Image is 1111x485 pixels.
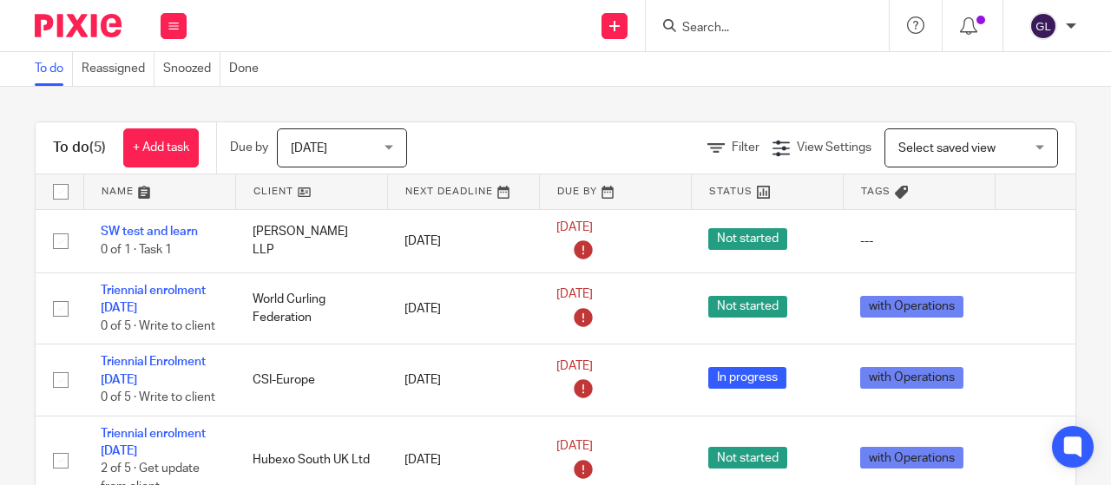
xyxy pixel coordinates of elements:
a: SW test and learn [101,226,198,238]
span: Filter [732,141,759,154]
p: Due by [230,139,268,156]
a: Triennial enrolment [DATE] [101,428,206,457]
input: Search [680,21,837,36]
span: Not started [708,296,787,318]
a: Reassigned [82,52,154,86]
div: --- [860,233,977,250]
span: [DATE] [556,221,593,233]
span: [DATE] [556,440,593,452]
a: Done [229,52,267,86]
span: 0 of 5 · Write to client [101,320,215,332]
span: (5) [89,141,106,154]
td: [DATE] [387,273,539,344]
td: [DATE] [387,209,539,273]
a: + Add task [123,128,199,167]
span: Not started [708,447,787,469]
span: with Operations [860,447,963,469]
td: CSI-Europe [235,344,387,416]
span: View Settings [797,141,871,154]
td: [PERSON_NAME] LLP [235,209,387,273]
a: Snoozed [163,52,220,86]
a: Triennial enrolment [DATE] [101,285,206,314]
span: Not started [708,228,787,250]
span: [DATE] [556,289,593,301]
span: Select saved view [898,142,996,154]
a: Triennial Enrolment [DATE] [101,356,206,385]
span: [DATE] [556,360,593,372]
span: 0 of 5 · Write to client [101,391,215,403]
span: Tags [861,187,891,196]
img: Pixie [35,14,122,37]
img: svg%3E [1029,12,1057,40]
span: with Operations [860,367,963,389]
span: In progress [708,367,786,389]
span: 0 of 1 · Task 1 [101,244,172,256]
a: To do [35,52,73,86]
span: [DATE] [291,142,327,154]
td: World Curling Federation [235,273,387,344]
td: [DATE] [387,344,539,416]
h1: To do [53,139,106,157]
span: with Operations [860,296,963,318]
